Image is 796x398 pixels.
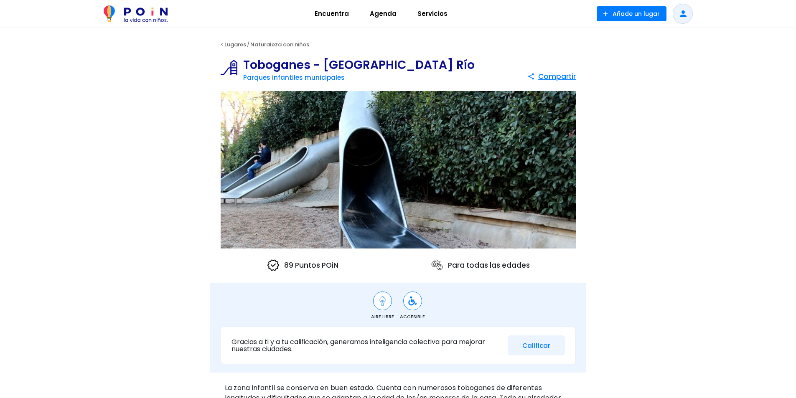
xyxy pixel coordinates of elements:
[304,4,359,24] a: Encuentra
[366,7,400,20] span: Agenda
[407,4,458,24] a: Servicios
[377,296,388,306] img: Aire Libre
[267,259,338,272] p: 89 Puntos POiN
[508,335,565,356] button: Calificar
[400,313,425,320] span: Accesible
[430,259,444,272] img: ages icon
[414,7,451,20] span: Servicios
[267,259,280,272] img: verified icon
[359,4,407,24] a: Agenda
[210,38,586,51] div: < /
[371,313,394,320] span: Aire Libre
[430,259,530,272] p: Para todas las edades
[527,69,576,84] button: Compartir
[221,91,576,249] img: Toboganes - Madrid Río
[231,338,501,353] p: Gracias a ti y a tu calificación, generamos inteligencia colectiva para mejorar nuestras ciudades.
[597,6,666,21] button: Añade un lugar
[224,41,246,48] a: Lugares
[407,296,418,306] img: Accesible
[104,5,168,22] img: POiN
[243,73,345,82] a: Parques infantiles municipales
[221,59,243,76] img: Parques infantiles municipales
[243,59,475,71] h1: Toboganes - [GEOGRAPHIC_DATA] Río
[250,41,309,48] a: Naturaleza con niños
[311,7,353,20] span: Encuentra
